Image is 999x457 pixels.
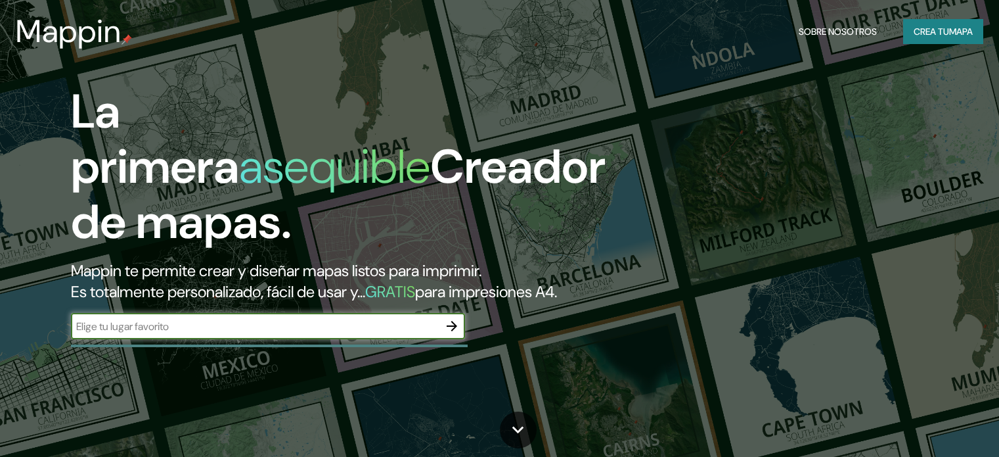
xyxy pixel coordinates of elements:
font: Mappin [16,11,122,52]
font: Crea tu [914,26,949,37]
iframe: Help widget launcher [882,406,985,443]
font: Sobre nosotros [799,26,877,37]
input: Elige tu lugar favorito [71,319,439,334]
font: Mappin te permite crear y diseñar mapas listos para imprimir. [71,260,481,281]
img: pin de mapeo [122,34,132,45]
font: Creador de mapas. [71,136,606,253]
font: GRATIS [365,281,415,302]
font: para impresiones A4. [415,281,557,302]
font: mapa [949,26,973,37]
button: Crea tumapa [903,19,983,44]
font: Es totalmente personalizado, fácil de usar y... [71,281,365,302]
button: Sobre nosotros [793,19,882,44]
font: La primera [71,81,239,197]
font: asequible [239,136,430,197]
